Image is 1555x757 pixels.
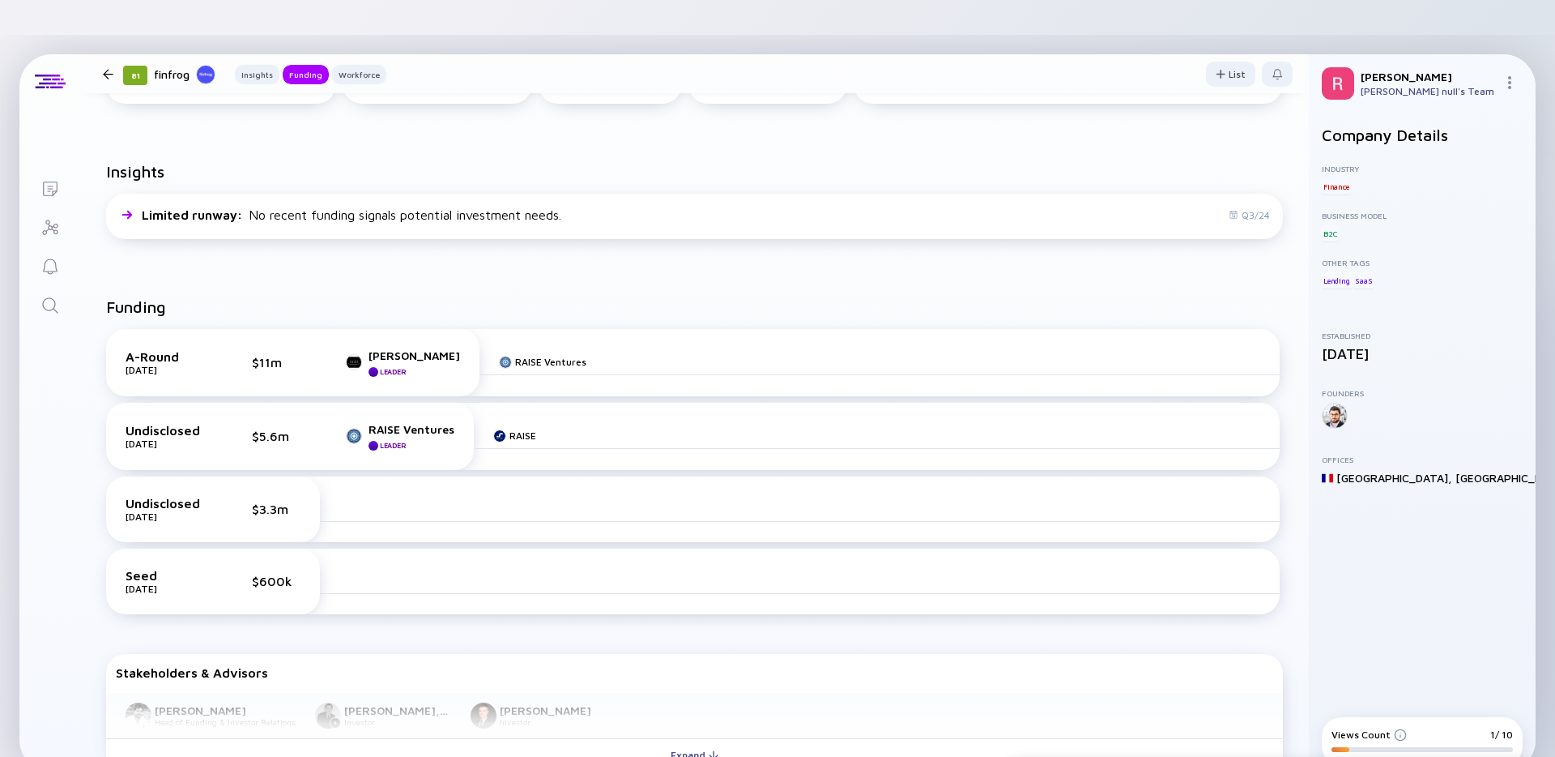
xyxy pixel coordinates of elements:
[1490,729,1513,741] div: 1/ 10
[106,297,166,316] h2: Funding
[252,355,300,370] div: $11m
[1322,388,1523,398] div: Founders
[1206,62,1255,87] button: List
[142,207,245,222] span: Limited runway :
[380,367,406,376] div: Leader
[380,441,406,450] div: Leader
[123,66,147,85] div: 81
[142,207,561,222] div: No recent funding signals potential investment needs.
[369,349,460,362] div: [PERSON_NAME]
[19,207,80,246] a: Investor Map
[1361,85,1497,97] div: [PERSON_NAME] null's Team
[499,356,586,368] a: RAISE Ventures
[1229,209,1270,221] div: Q3/24
[235,65,279,84] button: Insights
[1361,70,1497,83] div: [PERSON_NAME]
[19,246,80,284] a: Reminders
[1322,345,1523,362] div: [DATE]
[1353,272,1374,289] div: SaaS
[369,422,454,436] div: RAISE Ventures
[126,511,207,523] div: [DATE]
[126,364,207,376] div: [DATE]
[19,284,80,323] a: Search
[515,356,586,368] div: RAISE Ventures
[332,65,386,84] button: Workforce
[346,422,454,451] a: RAISE VenturesLeader
[1322,225,1339,242] div: B2C
[106,162,164,181] h2: Insights
[126,583,207,595] div: [DATE]
[252,502,300,516] div: $3.3m
[283,65,329,84] button: Funding
[126,568,207,583] div: Seed
[1322,331,1523,340] div: Established
[126,438,207,450] div: [DATE]
[283,66,329,83] div: Funding
[154,64,215,84] div: finfrog
[116,665,1273,680] div: Stakeholders & Advisors
[332,66,386,83] div: Workforce
[1322,164,1523,173] div: Industry
[346,349,460,377] a: [PERSON_NAME]Leader
[235,66,279,83] div: Insights
[1336,471,1452,485] div: [GEOGRAPHIC_DATA] ,
[1503,76,1516,89] img: Menu
[252,574,300,588] div: $600k
[1322,473,1333,484] img: France Flag
[1322,272,1352,289] div: Lending
[126,496,207,511] div: Undisclosed
[493,430,536,442] a: RAISE
[509,430,536,442] div: RAISE
[252,429,300,443] div: $5.6m
[126,423,207,438] div: Undisclosed
[1322,67,1354,100] img: Raphaël Profile Picture
[1322,178,1351,195] div: Finance
[1322,258,1523,267] div: Other Tags
[1331,729,1407,741] div: Views Count
[1322,455,1523,464] div: Offices
[126,349,207,364] div: A-Round
[19,168,80,207] a: Lists
[1322,126,1523,144] h2: Company Details
[1322,211,1523,220] div: Business Model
